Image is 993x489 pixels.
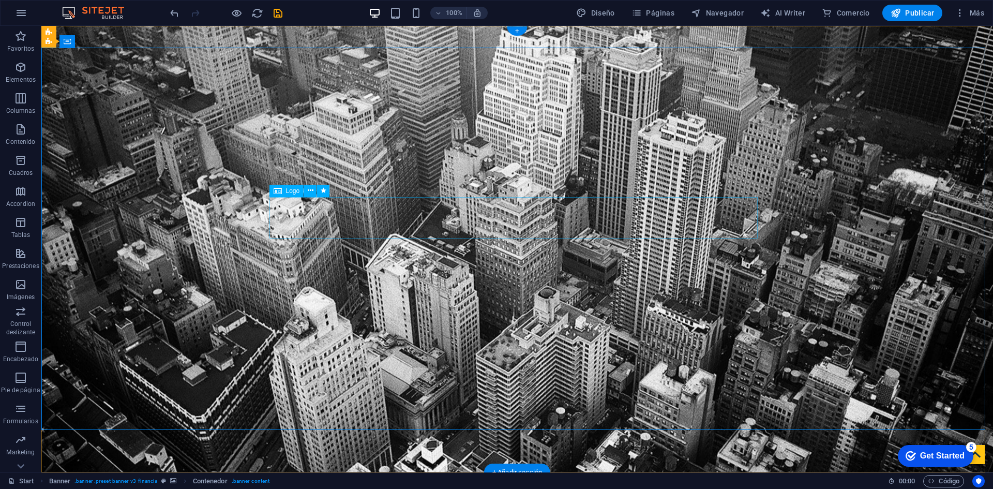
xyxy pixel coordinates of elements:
button: Navegador [687,5,748,21]
p: Elementos [6,76,36,84]
p: Encabezado [3,355,38,363]
p: Contenido [6,138,35,146]
button: undo [168,7,180,19]
span: Diseño [576,8,615,18]
span: 00 00 [899,475,915,487]
div: + [507,26,527,36]
img: Editor Logo [59,7,137,19]
span: Más [955,8,984,18]
div: + Añadir sección [484,464,550,481]
i: Guardar (Ctrl+S) [272,7,284,19]
span: Páginas [631,8,674,18]
i: Volver a cargar página [251,7,263,19]
button: Diseño [572,5,619,21]
button: AI Writer [756,5,809,21]
span: Haz clic para seleccionar y doble clic para editar [49,475,71,487]
span: Código [928,475,959,487]
span: . banner .preset-banner-v3-financia [74,475,157,487]
span: Haz clic para seleccionar y doble clic para editar [193,475,228,487]
i: Al redimensionar, ajustar el nivel de zoom automáticamente para ajustarse al dispositivo elegido. [473,8,482,18]
p: Imágenes [7,293,35,301]
p: Formularios [3,417,38,425]
p: Accordion [6,200,35,208]
span: Navegador [691,8,744,18]
button: save [272,7,284,19]
button: Usercentrics [972,475,985,487]
button: Haz clic para salir del modo de previsualización y seguir editando [230,7,243,19]
span: . banner-content [232,475,269,487]
p: Cuadros [9,169,33,177]
div: Get Started 5 items remaining, 0% complete [8,5,84,27]
button: Código [923,475,964,487]
p: Pie de página [1,386,40,394]
button: Comercio [818,5,874,21]
i: Este elemento contiene un fondo [170,478,176,484]
div: Get Started [31,11,75,21]
button: Publicar [882,5,943,21]
span: : [906,477,908,485]
h6: 100% [446,7,462,19]
i: Este elemento es un preajuste personalizable [161,478,166,484]
h6: Tiempo de la sesión [888,475,915,487]
p: Favoritos [7,45,34,53]
button: reload [251,7,263,19]
button: Más [951,5,988,21]
p: Marketing [6,448,35,456]
span: Comercio [822,8,870,18]
span: Publicar [891,8,935,18]
div: 5 [77,2,87,12]
p: Prestaciones [2,262,39,270]
button: 100% [430,7,467,19]
nav: breadcrumb [49,475,269,487]
span: Logo [286,188,300,194]
p: Columnas [6,107,36,115]
i: Deshacer: Color de la fuente (#bfcad1 -> $color-background) (Ctrl+Z) [169,7,180,19]
button: Páginas [627,5,679,21]
div: Diseño (Ctrl+Alt+Y) [572,5,619,21]
span: AI Writer [760,8,805,18]
p: Tablas [11,231,31,239]
a: Haz clic para cancelar la selección y doble clic para abrir páginas [8,475,34,487]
